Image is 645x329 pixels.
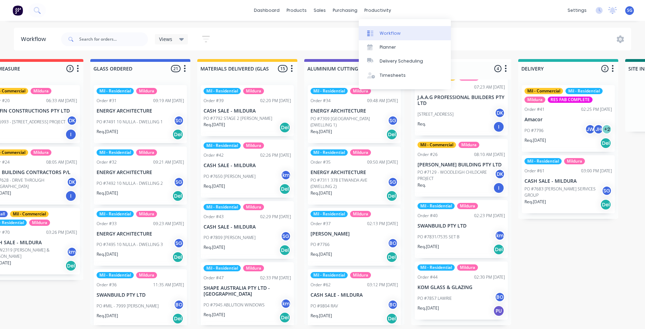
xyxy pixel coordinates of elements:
div: Del [600,199,611,210]
div: Mil - Residential [311,149,348,156]
div: BO [388,299,398,310]
div: Mil - Residential [204,88,241,94]
div: Mildura [458,142,479,148]
div: Mil - ResidentialMilduraOrder #3209:21 AM [DATE]ENERGY ARCHITECTUREPO #7492 10 NULLA - DWELLING 2... [94,147,187,205]
div: DK [495,169,505,179]
div: Mil - ResidentialMilduraOrder #3109:19 AM [DATE]ENERGY ARCHITECTUREPO #7491 10 NULLA - DWELLING 1... [94,85,187,143]
div: Mil - ResidentialMilduraOrder #4202:26 PM [DATE]CASH SALE - MILDURAPO #7650 [PERSON_NAME]kmReq.[D... [201,140,294,198]
p: Req. [DATE] [417,305,439,311]
div: PU [493,305,504,316]
p: CASH SALE - MILDURA [524,178,612,184]
div: Mil - Residential [204,204,241,210]
div: Del [172,252,183,263]
a: Delivery Scheduling [359,54,451,68]
p: CASH SALE - MILDURA [311,292,398,298]
p: PO #7129 - WOODLEIGH CHILDCARE PROJECT [417,169,495,182]
div: Order #36 [97,282,117,288]
p: Req. [DATE] [204,183,225,189]
div: Mil - ResidentialMilduraOrder #6203:12 PM [DATE]CASH SALE - MILDURAPO #9804 RAVBOReq.[DATE]Del [308,269,401,327]
p: PO #7857 LAWRIE [417,295,452,302]
p: CASH SALE - MILDURA [204,108,291,114]
div: Mil - ResidentialMilduraOrder #4402:30 PM [DATE]KOM GLASS & GLAZINGPO #7857 LAWRIEBOReq.[DATE]PU [415,262,508,320]
div: Order #39 [204,98,224,104]
div: Mildura [564,158,585,164]
p: SWANBUILD PTY LTD [97,292,184,298]
div: Order #32 [97,159,117,165]
p: PO #7809 [PERSON_NAME] [204,235,256,241]
div: Mildura [243,142,264,149]
div: Mil - ResidentialMilduraOrder #3611:35 AM [DATE]SWANBUILD PTY LTDPO #MIL - 7999 [PERSON_NAME]BORe... [94,269,187,327]
div: Del [386,190,397,201]
div: Del [279,312,290,323]
div: Mil - Residential [417,203,455,209]
p: Req. [417,182,426,188]
div: Delivery Scheduling [380,58,423,64]
div: Mil - Residential [311,211,348,217]
p: Amacor [524,117,612,123]
div: Order #34 [311,98,331,104]
p: ENERGY ARCHITECTURE [97,170,184,175]
p: PO #7309 [GEOGRAPHIC_DATA] (DWELLING 1) [311,116,388,128]
div: Mil - CommercialMilduraOrder #2307:23 AM [DATE]J.A.A.G PROFESSIONAL BUILDERS PTY LTD[STREET_ADDRE... [415,72,508,135]
p: SHAPE AUSTRALIA PTY LTD - [GEOGRAPHIC_DATA] [204,285,291,297]
div: Mildura [243,204,264,210]
div: BO [174,299,184,310]
p: ENERGY ARCHITECTURE [97,231,184,237]
p: ENERGY ARCHITECTURE [311,108,398,114]
div: Mildura [243,265,264,271]
div: Mildura [243,88,264,94]
div: I [493,121,504,132]
div: Mildura [457,264,478,271]
div: Mil - Residential [311,272,348,278]
div: SG [388,115,398,126]
div: Mil - CommercialMil - ResidentialMilduraRES FAB COMPLETEOrder #4102:25 PM [DATE]AmacorPO #7796JWJ... [522,85,615,152]
div: DK [67,115,77,126]
p: PO #7766 [311,241,330,248]
div: Mil - ResidentialMilduraOrder #3902:20 PM [DATE]CASH SALE - MILDURAPO #7792 STAGE 2 [PERSON_NAME]... [201,85,294,136]
div: Mil - ResidentialMilduraOrder #4702:33 PM [DATE]SHAPE AUSTRALIA PTY LTD - [GEOGRAPHIC_DATA]PO #79... [201,262,294,326]
div: Mildura [136,272,157,278]
p: PO #7495 10 NULLA - DWELLING 3 [97,241,163,248]
div: Del [172,129,183,140]
div: Mil - Residential [97,211,134,217]
div: Order #61 [524,168,545,174]
div: Mildura [457,203,478,209]
div: 02:33 PM [DATE] [260,275,291,281]
div: SG [281,231,291,241]
div: Mildura [350,88,371,94]
p: PO #MIL - 7999 [PERSON_NAME] [97,303,159,309]
div: 02:23 PM [DATE] [474,213,505,219]
div: Mil - Residential [97,88,134,94]
p: Req. [DATE] [524,137,546,143]
div: 02:25 PM [DATE] [581,106,612,113]
div: Del [172,190,183,201]
p: PO #7491 10 NULLA - DWELLING 1 [97,119,163,125]
div: SG [174,177,184,187]
div: Mil - ResidentialMilduraOrder #4002:23 PM [DATE]SWANBUILD PTY LTDPO #7831/7535 SET BkmReq.[DATE]Del [415,200,508,258]
div: I [65,129,76,140]
div: Order #33 [97,221,117,227]
div: settings [564,5,590,16]
p: [STREET_ADDRESS] [417,111,454,117]
div: km [495,230,505,241]
div: Del [279,183,290,195]
p: Req. [DATE] [204,244,225,250]
div: Mildura [350,149,371,156]
div: Order #43 [204,214,224,220]
div: Order #37 [311,221,331,227]
div: 09:50 AM [DATE] [367,159,398,165]
p: PO #7796 [524,128,544,134]
p: PO #7831/7535 SET B [417,234,460,240]
div: DK [495,108,505,118]
div: Mil - Commercial [417,142,456,148]
div: 09:48 AM [DATE] [367,98,398,104]
div: 08:10 AM [DATE] [474,151,505,158]
p: ENERGY ARCHITECTURE [97,108,184,114]
p: [PERSON_NAME] BUILDING PTY LTD [417,162,505,168]
p: Req. [417,121,426,127]
div: Del [279,245,290,256]
p: Req. [DATE] [311,251,332,257]
div: Order #47 [204,275,224,281]
div: purchasing [329,5,361,16]
p: Req. [DATE] [97,251,118,257]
